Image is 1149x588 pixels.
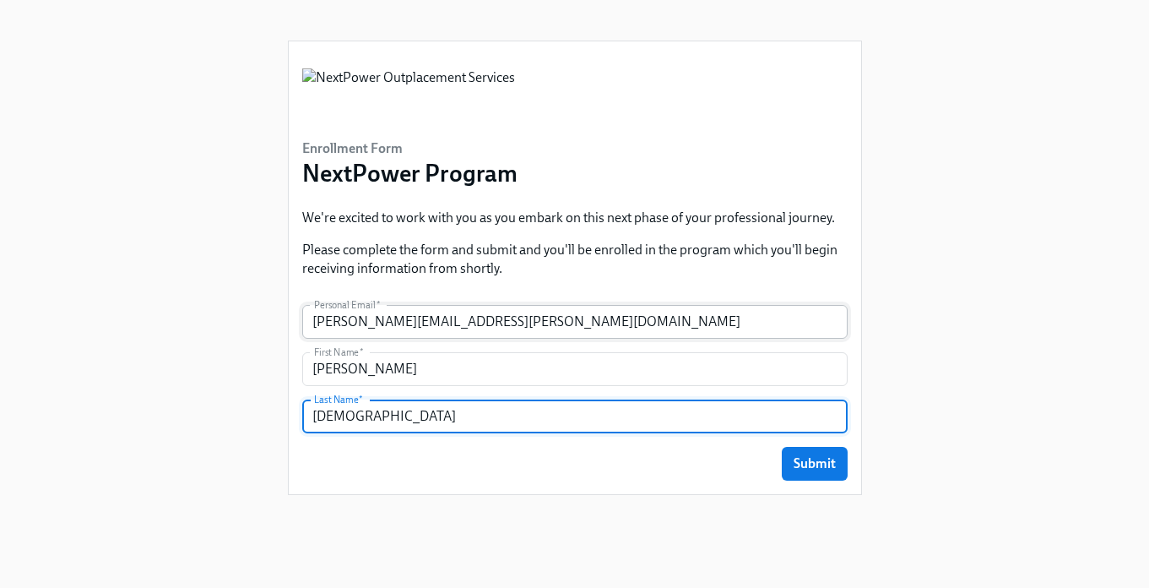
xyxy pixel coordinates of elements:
h6: Enrollment Form [302,139,518,158]
p: Please complete the form and submit and you'll be enrolled in the program which you'll begin rece... [302,241,848,278]
img: NextPower Outplacement Services [302,68,515,119]
h3: NextPower Program [302,158,518,188]
p: We're excited to work with you as you embark on this next phase of your professional journey. [302,209,848,227]
span: Submit [794,455,836,472]
button: Submit [782,447,848,481]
